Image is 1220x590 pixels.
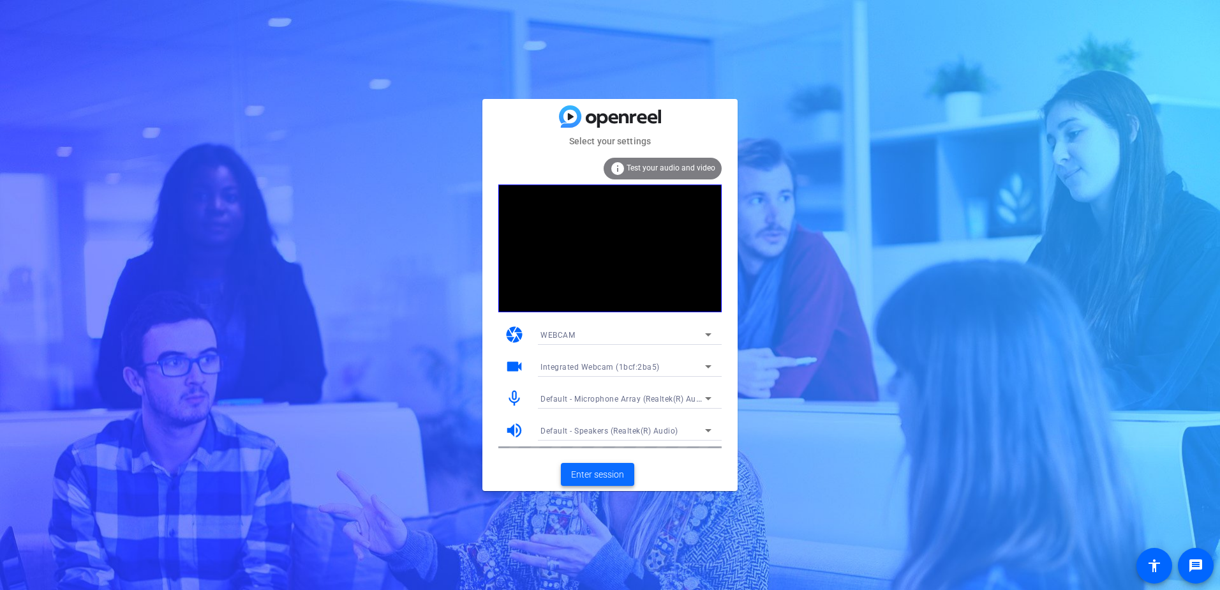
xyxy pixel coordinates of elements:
[540,331,575,340] span: WEBCAM
[540,363,660,372] span: Integrated Webcam (1bcf:2ba5)
[540,427,678,435] span: Default - Speakers (Realtek(R) Audio)
[505,389,524,408] mat-icon: mic_none
[1147,558,1162,573] mat-icon: accessibility
[1188,558,1203,573] mat-icon: message
[559,105,661,128] img: blue-gradient.svg
[505,325,524,344] mat-icon: camera
[627,163,715,172] span: Test your audio and video
[561,463,634,486] button: Enter session
[482,134,738,148] mat-card-subtitle: Select your settings
[610,161,625,176] mat-icon: info
[571,468,624,481] span: Enter session
[505,421,524,440] mat-icon: volume_up
[540,393,711,404] span: Default - Microphone Array (Realtek(R) Audio)
[505,357,524,376] mat-icon: videocam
